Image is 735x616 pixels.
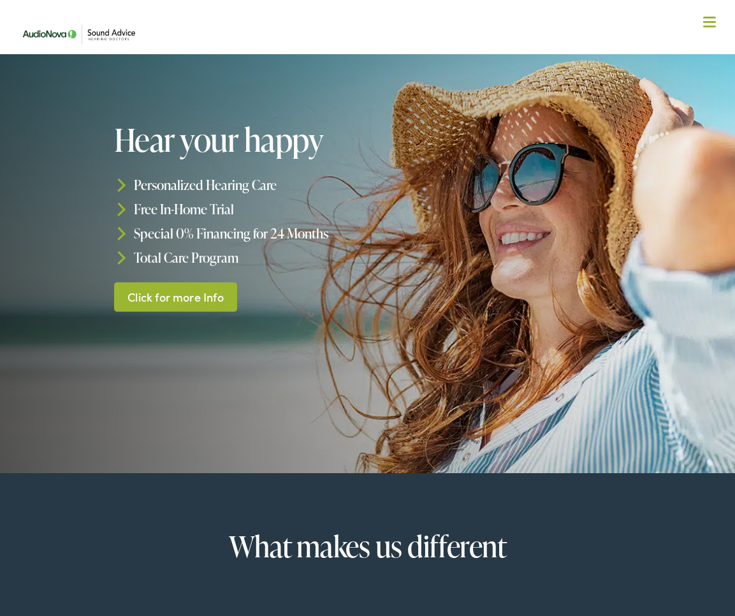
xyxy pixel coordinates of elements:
[114,221,482,246] li: Special 0% Financing for 24 Months
[66,531,669,562] h2: What makes us different
[114,245,482,269] li: Total Care Program
[114,282,238,312] a: Click for more Info
[114,122,482,157] h1: Hear your happy
[24,51,720,91] a: What We Offer
[114,197,482,221] li: Free In-Home Trial
[114,173,482,197] li: Personalized Hearing Care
